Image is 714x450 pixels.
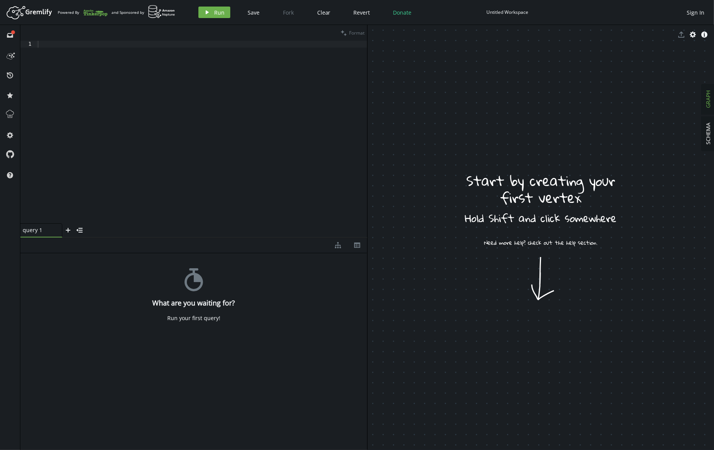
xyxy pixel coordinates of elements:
button: Sign In [683,7,708,18]
span: query 1 [23,227,53,234]
button: Fork [277,7,300,18]
button: Save [242,7,265,18]
div: Powered By [58,6,108,19]
span: SCHEMA [705,123,712,145]
button: Run [198,7,230,18]
div: Untitled Workspace [487,9,529,15]
span: Fork [283,9,294,16]
div: 1 [20,41,37,48]
button: Clear [311,7,336,18]
button: Donate [388,7,418,18]
span: Sign In [687,9,704,16]
div: and Sponsored by [112,5,175,20]
span: Clear [317,9,331,16]
span: Save [248,9,260,16]
span: GRAPH [705,91,712,108]
button: Revert [348,7,376,18]
span: Format [350,30,365,36]
span: Donate [393,9,412,16]
img: AWS Neptune [148,5,175,18]
button: Format [338,25,367,41]
span: Revert [354,9,370,16]
span: Run [214,9,225,16]
div: Run your first query! [167,315,220,322]
h4: What are you waiting for? [152,299,235,307]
